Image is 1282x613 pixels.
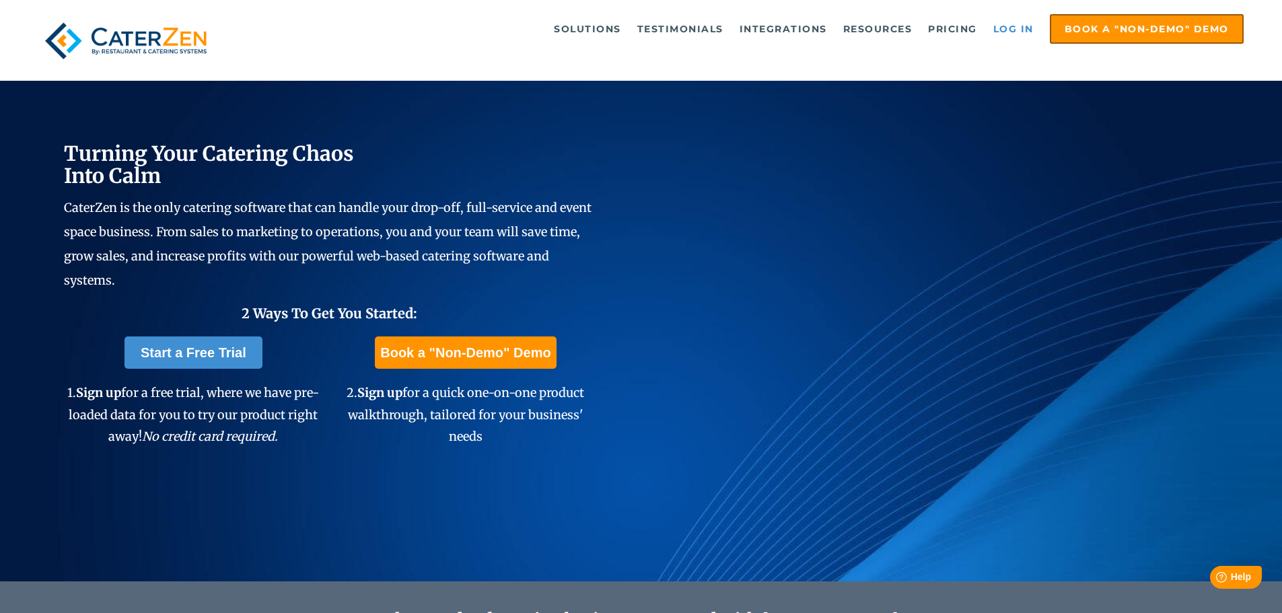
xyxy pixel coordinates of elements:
[124,336,262,369] a: Start a Free Trial
[733,15,834,42] a: Integrations
[76,385,121,400] span: Sign up
[921,15,984,42] a: Pricing
[547,15,628,42] a: Solutions
[987,15,1040,42] a: Log in
[242,305,417,322] span: 2 Ways To Get You Started:
[1050,14,1244,44] a: Book a "Non-Demo" Demo
[375,336,556,369] a: Book a "Non-Demo" Demo
[836,15,919,42] a: Resources
[64,141,354,188] span: Turning Your Catering Chaos Into Calm
[347,385,584,444] span: 2. for a quick one-on-one product walkthrough, tailored for your business' needs
[357,385,402,400] span: Sign up
[38,14,213,67] img: caterzen
[631,15,730,42] a: Testimonials
[64,200,592,288] span: CaterZen is the only catering software that can handle your drop-off, full-service and event spac...
[142,429,278,444] em: No credit card required.
[1162,561,1267,598] iframe: Help widget launcher
[67,385,319,444] span: 1. for a free trial, where we have pre-loaded data for you to try our product right away!
[244,14,1244,44] div: Navigation Menu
